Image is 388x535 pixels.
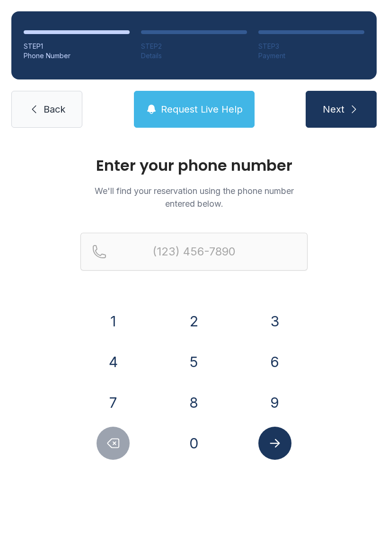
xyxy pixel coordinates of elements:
[258,386,291,419] button: 9
[258,42,364,51] div: STEP 3
[161,103,243,116] span: Request Live Help
[258,345,291,378] button: 6
[323,103,344,116] span: Next
[258,305,291,338] button: 3
[141,42,247,51] div: STEP 2
[177,345,211,378] button: 5
[97,427,130,460] button: Delete number
[80,233,308,271] input: Reservation phone number
[44,103,65,116] span: Back
[97,386,130,419] button: 7
[177,427,211,460] button: 0
[80,184,308,210] p: We'll find your reservation using the phone number entered below.
[258,51,364,61] div: Payment
[258,427,291,460] button: Submit lookup form
[177,386,211,419] button: 8
[80,158,308,173] h1: Enter your phone number
[97,345,130,378] button: 4
[141,51,247,61] div: Details
[24,51,130,61] div: Phone Number
[24,42,130,51] div: STEP 1
[97,305,130,338] button: 1
[177,305,211,338] button: 2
